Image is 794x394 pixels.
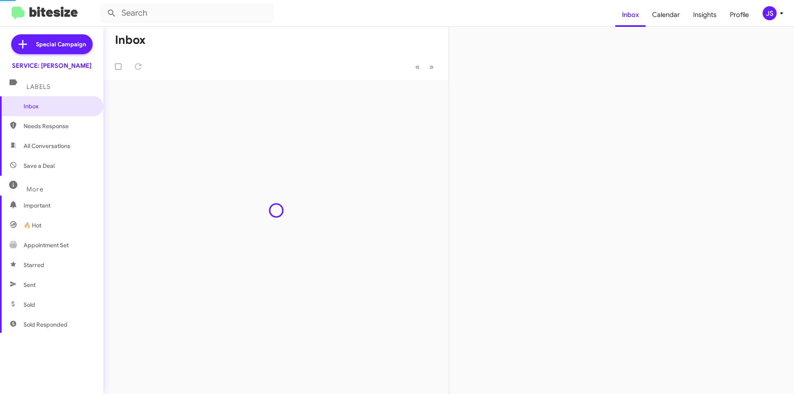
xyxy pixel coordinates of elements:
[24,320,67,329] span: Sold Responded
[24,221,41,229] span: 🔥 Hot
[26,186,43,193] span: More
[24,281,36,289] span: Sent
[12,62,91,70] div: SERVICE: [PERSON_NAME]
[424,58,439,75] button: Next
[429,62,434,72] span: »
[686,3,723,27] a: Insights
[411,58,439,75] nav: Page navigation example
[100,3,274,23] input: Search
[756,6,785,20] button: JS
[723,3,756,27] a: Profile
[24,241,69,249] span: Appointment Set
[24,261,44,269] span: Starred
[24,162,55,170] span: Save a Deal
[26,83,50,91] span: Labels
[763,6,777,20] div: JS
[646,3,686,27] a: Calendar
[24,122,94,130] span: Needs Response
[24,201,94,210] span: Important
[24,142,70,150] span: All Conversations
[24,301,35,309] span: Sold
[415,62,420,72] span: «
[615,3,646,27] a: Inbox
[11,34,93,54] a: Special Campaign
[115,33,146,47] h1: Inbox
[36,40,86,48] span: Special Campaign
[24,102,94,110] span: Inbox
[410,58,425,75] button: Previous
